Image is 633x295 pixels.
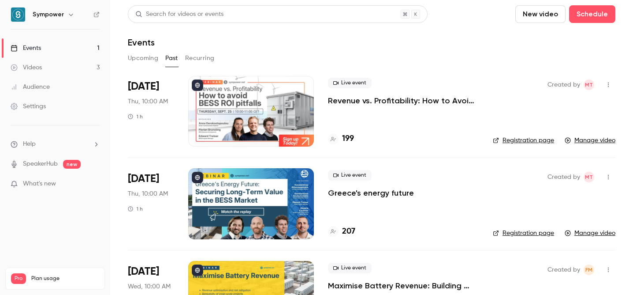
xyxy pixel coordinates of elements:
div: Search for videos or events [135,10,223,19]
h6: Sympower [33,10,64,19]
span: Created by [547,172,580,182]
div: Events [11,44,41,53]
span: Live event [328,170,372,181]
div: Audience [11,83,50,91]
a: Revenue vs. Profitability: How to Avoid [PERSON_NAME] ROI Pitfalls [328,95,479,106]
a: 207 [328,226,355,238]
span: Created by [547,79,580,90]
span: new [63,160,81,169]
span: fm [585,265,592,275]
span: Manon Thomas [584,79,594,90]
li: help-dropdown-opener [11,140,100,149]
span: [DATE] [128,172,159,186]
span: MT [585,79,593,90]
span: MT [585,172,593,182]
span: Help [23,140,36,149]
div: Videos [11,63,42,72]
span: Pro [11,273,26,284]
span: Wed, 10:00 AM [128,282,171,291]
span: What's new [23,179,56,189]
a: SpeakerHub [23,159,58,169]
span: Live event [328,263,372,273]
div: 1 h [128,205,143,212]
div: 1 h [128,113,143,120]
div: Jun 19 Thu, 11:00 AM (Europe/Athens) [128,168,174,239]
img: Sympower [11,8,25,22]
span: Manon Thomas [584,172,594,182]
a: Greece's energy future [328,188,414,198]
span: Created by [547,265,580,275]
span: Thu, 10:00 AM [128,97,168,106]
div: Sep 25 Thu, 10:00 AM (Europe/Amsterdam) [128,76,174,147]
span: Live event [328,78,372,88]
span: francis mustert [584,265,594,275]
iframe: Noticeable Trigger [89,180,100,188]
span: [DATE] [128,79,159,94]
button: New video [515,5,566,23]
span: [DATE] [128,265,159,279]
a: 199 [328,133,354,145]
span: Plan usage [31,275,99,282]
a: Maximise Battery Revenue: Building Bankable Projects with Long-Term ROI [328,280,479,291]
h1: Events [128,37,155,48]
button: Past [165,51,178,65]
h4: 199 [342,133,354,145]
button: Schedule [569,5,615,23]
a: Registration page [493,136,554,145]
a: Manage video [565,229,615,238]
span: Thu, 10:00 AM [128,189,168,198]
a: Manage video [565,136,615,145]
button: Upcoming [128,51,158,65]
button: Recurring [185,51,215,65]
h4: 207 [342,226,355,238]
a: Registration page [493,229,554,238]
div: Settings [11,102,46,111]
